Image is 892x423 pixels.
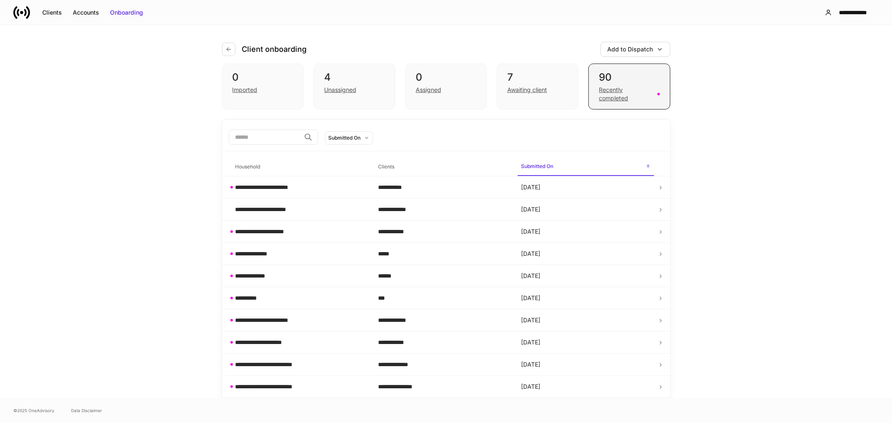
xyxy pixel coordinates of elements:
div: 0 [416,71,476,84]
div: 0Imported [222,64,304,110]
td: [DATE] [514,243,657,265]
button: Onboarding [105,6,148,19]
div: Unassigned [324,86,356,94]
button: Add to Dispatch [601,42,670,57]
div: Recently completed [599,86,652,102]
div: 7 [507,71,568,84]
td: [DATE] [514,199,657,221]
td: [DATE] [514,309,657,331]
div: Add to Dispatch [608,45,653,54]
td: [DATE] [514,221,657,243]
div: 7Awaiting client [497,64,578,110]
div: Awaiting client [507,86,547,94]
td: [DATE] [514,287,657,309]
div: 0 [233,71,293,84]
h6: Household [235,163,261,171]
h6: Submitted On [521,162,553,170]
button: Clients [37,6,67,19]
span: Submitted On [518,158,654,176]
div: 0Assigned [405,64,487,110]
td: [DATE] [514,176,657,199]
div: Assigned [416,86,441,94]
div: Clients [42,8,62,17]
span: Clients [375,158,511,176]
td: [DATE] [514,398,657,420]
h4: Client onboarding [242,44,307,54]
td: [DATE] [514,265,657,287]
span: Household [232,158,368,176]
td: [DATE] [514,331,657,354]
div: 4 [324,71,385,84]
h6: Clients [378,163,394,171]
div: Imported [233,86,258,94]
div: Onboarding [110,8,143,17]
div: 4Unassigned [314,64,395,110]
button: Submitted On [325,131,373,145]
span: © 2025 OneAdvisory [13,407,54,414]
div: Accounts [73,8,99,17]
button: Accounts [67,6,105,19]
div: Submitted On [329,134,361,142]
a: Data Disclaimer [71,407,102,414]
div: 90Recently completed [588,64,670,110]
td: [DATE] [514,376,657,398]
td: [DATE] [514,354,657,376]
div: 90 [599,71,659,84]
